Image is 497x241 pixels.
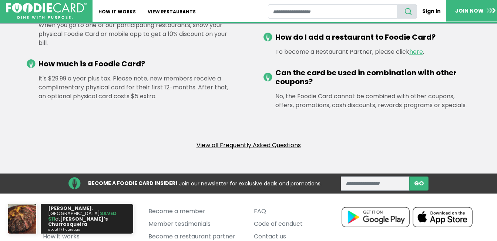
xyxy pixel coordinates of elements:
img: FoodieCard; Eat, Drink, Save, Donate [6,3,87,19]
button: search [397,4,417,19]
h5: Can the card be used in combination with other coupons? [275,68,471,86]
strong: [PERSON_NAME]’s Churrasqueira [48,215,108,228]
a: FAQ [254,205,348,218]
a: Sign In [417,4,446,18]
span: Join our newsletter for exclusive deals and promotions. [179,179,322,187]
input: restaurant search [268,4,397,19]
div: When you go to one of our participating restaurants, show your physical Foodie Card or mobile app... [27,21,234,47]
a: Member testimonials [148,218,243,230]
button: subscribe [409,176,429,191]
strong: [PERSON_NAME] [48,205,92,212]
p: , [GEOGRAPHIC_DATA] at [48,206,126,232]
a: Code of conduct [254,218,348,230]
h5: How much is a Foodie Card? [38,59,234,68]
img: Webhook [8,204,36,234]
strong: BECOME A FOODIE CARD INSIDER! [88,179,178,187]
div: To become a Restaurant Partner, please click . [263,47,471,56]
strong: 11 [51,215,55,222]
a: View all Frequently Asked Questions [197,141,301,150]
div: No, the Foodie Card cannot be combined with other coupons, offers, promotions, cash discounts, re... [263,92,471,110]
input: enter email address [341,176,410,191]
strong: SAVED $ [48,210,117,222]
small: about 17 hours ago [48,228,124,232]
div: It's $29.99 a year plus tax. Please note, new members receive a complimentary physical card for t... [27,74,234,101]
a: Become a member [148,205,243,218]
h5: How do I add a restaurant to Foodie Card? [275,33,471,42]
a: here [409,47,423,56]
